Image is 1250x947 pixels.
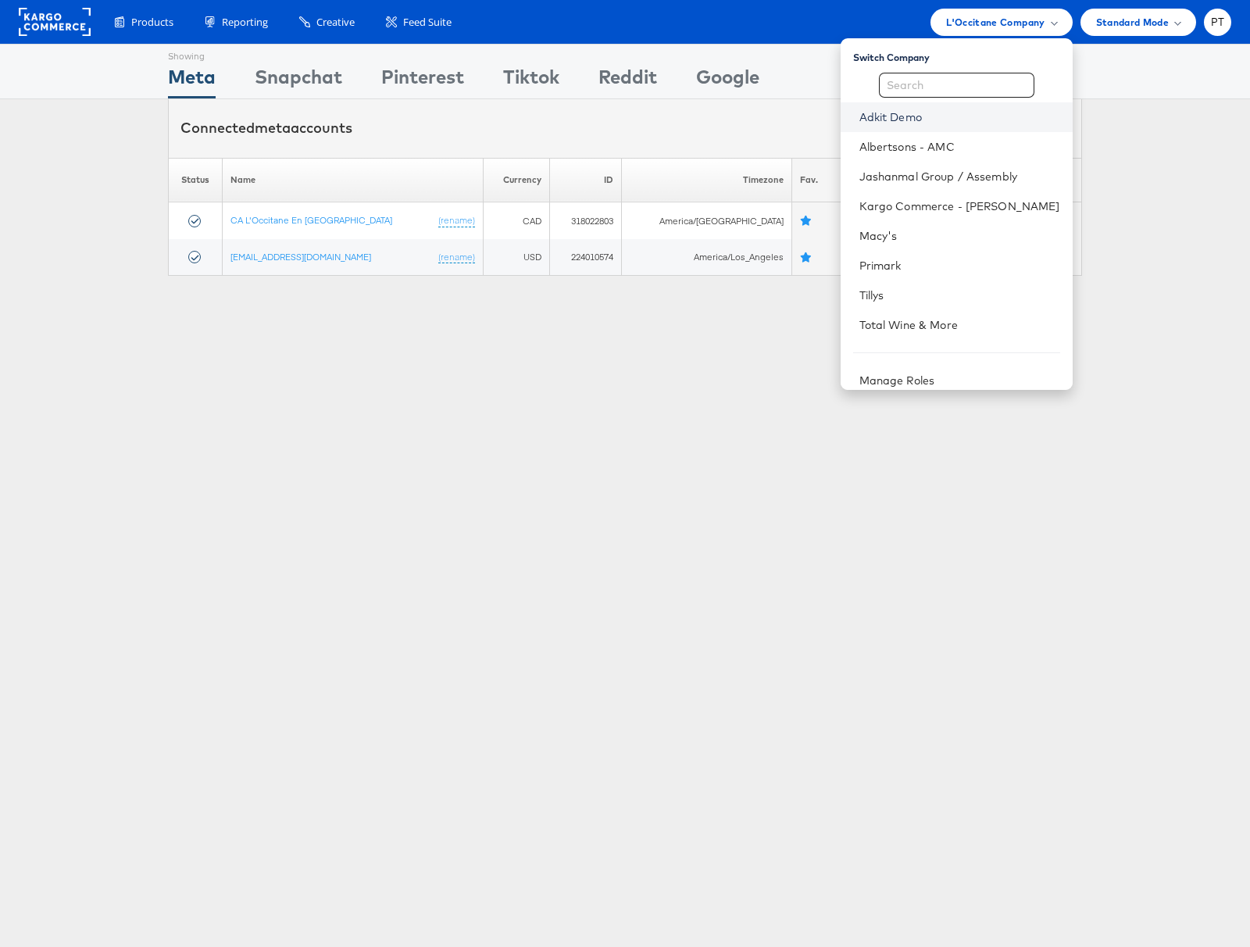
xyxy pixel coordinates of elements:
td: 318022803 [550,202,621,239]
a: Macy's [859,228,1060,244]
div: Connected accounts [180,118,352,138]
a: [EMAIL_ADDRESS][DOMAIN_NAME] [230,251,371,263]
a: (rename) [438,214,475,227]
div: Reddit [598,63,657,98]
span: Reporting [222,15,268,30]
a: Adkit Demo [859,109,1060,125]
span: L'Occitane Company [946,14,1045,30]
th: Status [169,158,223,202]
td: America/Los_Angeles [621,239,792,276]
a: Tillys [859,288,1060,303]
td: 224010574 [550,239,621,276]
div: Showing [168,45,216,63]
td: USD [484,239,550,276]
div: Switch Company [853,45,1073,64]
th: Timezone [621,158,792,202]
div: Meta [168,63,216,98]
span: Feed Suite [403,15,452,30]
th: Currency [484,158,550,202]
a: Jashanmal Group / Assembly [859,169,1060,184]
div: Tiktok [503,63,559,98]
th: ID [550,158,621,202]
a: Total Wine & More [859,317,1060,333]
span: PT [1211,17,1225,27]
span: Standard Mode [1096,14,1169,30]
div: Google [696,63,759,98]
a: Kargo Commerce - [PERSON_NAME] [859,198,1060,214]
a: Manage Roles [859,373,935,388]
td: America/[GEOGRAPHIC_DATA] [621,202,792,239]
div: Snapchat [255,63,342,98]
input: Search [879,73,1034,98]
span: meta [255,119,291,137]
span: Creative [316,15,355,30]
a: Primark [859,258,1060,273]
td: CAD [484,202,550,239]
div: Pinterest [381,63,464,98]
a: Albertsons - AMC [859,139,1060,155]
span: Products [131,15,173,30]
a: CA L'Occitane En [GEOGRAPHIC_DATA] [230,214,392,226]
th: Name [223,158,484,202]
a: (rename) [438,251,475,264]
